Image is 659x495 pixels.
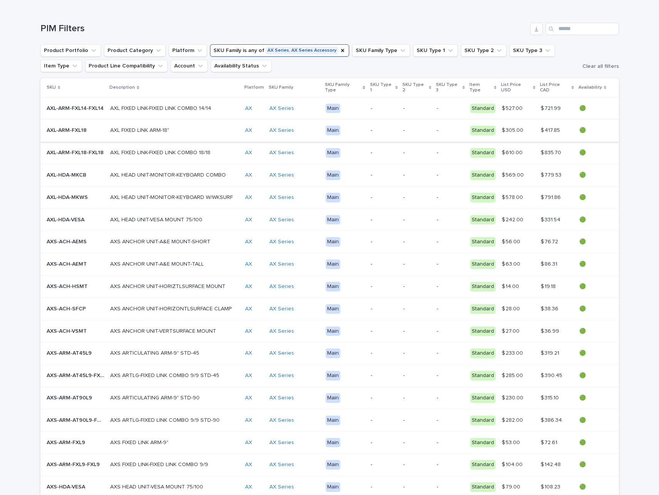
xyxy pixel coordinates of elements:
[47,371,106,379] p: AXS-ARM-AT45L9-FXL9
[403,194,430,201] p: -
[541,259,559,268] p: $ 86.31
[171,60,208,72] button: Account
[110,349,201,357] p: AXS ARTICULATING ARM-9" STD-45
[245,484,252,490] a: AX
[579,417,606,424] p: 🟢
[40,298,619,320] tr: AXS-ACH-SFCPAXS-ACH-SFCP AXS ANCHOR UNIT-HORIZONTLSURFACE CLAMPAXS ANCHOR UNIT-HORIZONTLSURFACE C...
[579,306,606,312] p: 🟢
[104,44,166,57] button: Product Category
[40,365,619,387] tr: AXS-ARM-AT45L9-FXL9AXS-ARM-AT45L9-FXL9 AXS ARTLG-FIXED LINK COMBO 9/9 STD-45AXS ARTLG-FIXED LINK ...
[326,460,340,470] div: Main
[502,304,521,312] p: $ 28.00
[326,126,340,135] div: Main
[110,371,221,379] p: AXS ARTLG-FIXED LINK COMBO 9/9 STD-45
[110,393,201,401] p: AXS ARTICULATING ARM-9" STD-90
[210,44,349,57] button: SKU Family
[110,304,233,312] p: AXS ANCHOR UNIT-HORIZONTLSURFACE CLAMP
[40,142,619,164] tr: AXL-ARM-FXL18-FXL18AXL-ARM-FXL18-FXL18 AXL FIXED LINK-FIXED LINK COMBO 18/18AXL FIXED LINK-FIXED ...
[371,461,397,468] p: -
[211,60,272,72] button: Availability Status
[269,194,294,201] a: AX Series
[579,461,606,468] p: 🟢
[546,23,619,35] input: Search
[245,172,252,178] a: AX
[579,283,606,290] p: 🟢
[541,304,560,312] p: $ 38.36
[326,393,340,403] div: Main
[370,81,393,95] p: SKU Type 1
[245,127,252,134] a: AX
[509,44,555,57] button: SKU Type 3
[40,164,619,186] tr: AXL-HDA-MKCBAXL-HDA-MKCB AXL HEAD UNIT-MONITOR-KEYBOARD COMBOAXL HEAD UNIT-MONITOR-KEYBOARD COMBO...
[470,371,496,381] div: Standard
[541,126,561,134] p: $ 417.85
[269,395,294,401] a: AX Series
[470,482,496,492] div: Standard
[579,127,606,134] p: 🟢
[470,438,496,448] div: Standard
[371,127,397,134] p: -
[47,416,106,424] p: AXS-ARM-AT90L9-FXL9
[110,282,227,290] p: AXS ANCHOR UNIT-HORIZTLSURFACE MOUNT
[326,371,340,381] div: Main
[245,461,252,468] a: AX
[470,460,496,470] div: Standard
[326,282,340,291] div: Main
[326,259,340,269] div: Main
[371,194,397,201] p: -
[47,460,101,468] p: AXS-ARM-FXL9-FXL9
[40,60,82,72] button: Item Type
[326,237,340,247] div: Main
[110,438,170,446] p: AXS FIXED LINK ARM-9"
[502,393,525,401] p: $ 230.00
[403,217,430,223] p: -
[470,237,496,247] div: Standard
[502,416,525,424] p: $ 282.00
[437,461,464,468] p: -
[110,148,212,156] p: AXL FIXED LINK-FIXED LINK COMBO 18/18
[579,350,606,357] p: 🟢
[541,170,563,178] p: $ 779.53
[541,438,559,446] p: $ 72.61
[269,127,294,134] a: AX Series
[371,172,397,178] p: -
[403,261,430,268] p: -
[371,217,397,223] p: -
[371,439,397,446] p: -
[110,259,205,268] p: AXS ANCHOR UNIT-A&E MOUNT-TALL
[437,239,464,245] p: -
[40,209,619,231] tr: AXL-HDA-VESAAXL-HDA-VESA AXL HEAD UNIT-VESA MOUNT 75/100AXL HEAD UNIT-VESA MOUNT 75/100 AX AX Ser...
[470,148,496,158] div: Standard
[502,126,525,134] p: $ 305.00
[541,282,557,290] p: $ 19.18
[579,484,606,490] p: 🟢
[245,105,252,112] a: AX
[541,193,562,201] p: $ 791.86
[269,350,294,357] a: AX Series
[541,148,563,156] p: $ 835.70
[437,217,464,223] p: -
[47,83,56,92] p: SKU
[502,259,522,268] p: $ 63.00
[110,215,204,223] p: AXL HEAD UNIT-VESA MOUNT 75/100
[245,283,252,290] a: AX
[502,349,525,357] p: $ 233.00
[470,104,496,113] div: Standard
[578,83,602,92] p: Availability
[579,439,606,446] p: 🟢
[47,193,89,201] p: AXL-HDA-MKWS
[245,306,252,312] a: AX
[40,342,619,365] tr: AXS-ARM-AT45L9AXS-ARM-AT45L9 AXS ARTICULATING ARM-9" STD-45AXS ARTICULATING ARM-9" STD-45 AX AX S...
[470,416,496,425] div: Standard
[541,327,561,335] p: $ 36.99
[269,239,294,245] a: AX Series
[403,484,430,490] p: -
[403,417,430,424] p: -
[502,327,521,335] p: $ 27.00
[40,120,619,142] tr: AXL-ARM-FXL18AXL-ARM-FXL18 AXL FIXED LINK ARM-18"AXL FIXED LINK ARM-18" AX AX Series Main---Stand...
[109,83,135,92] p: Description
[244,83,264,92] p: Platform
[437,306,464,312] p: -
[326,482,340,492] div: Main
